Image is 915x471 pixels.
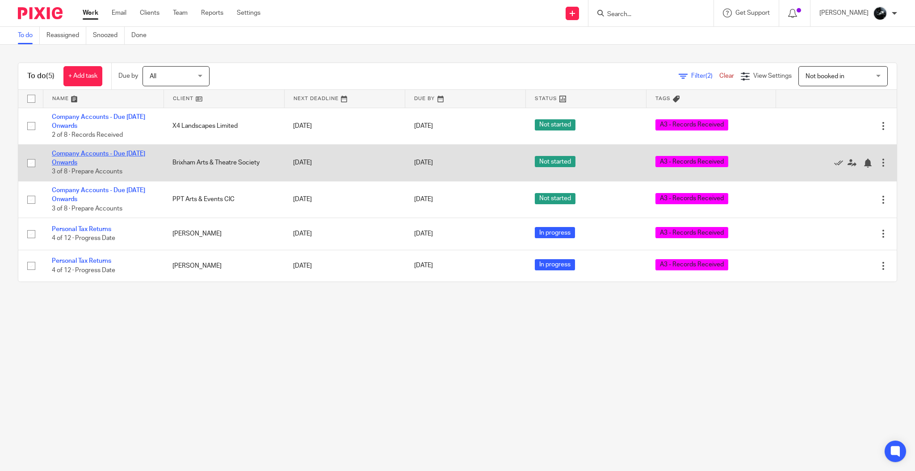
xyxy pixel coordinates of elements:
span: Not booked in [806,73,844,80]
a: Clients [140,8,159,17]
a: Email [112,8,126,17]
p: [PERSON_NAME] [819,8,869,17]
input: Search [606,11,687,19]
td: PPT Arts & Events CIC [164,181,284,218]
span: A3 - Records Received [655,227,728,238]
a: Mark as done [834,158,848,167]
span: (2) [705,73,713,79]
a: Company Accounts - Due [DATE] Onwards [52,187,145,202]
span: In progress [535,227,575,238]
span: 3 of 8 · Prepare Accounts [52,169,122,175]
td: [DATE] [284,108,405,144]
td: [PERSON_NAME] [164,250,284,282]
a: To do [18,27,40,44]
a: Clear [719,73,734,79]
span: Filter [691,73,719,79]
span: In progress [535,259,575,270]
a: Team [173,8,188,17]
td: [DATE] [284,181,405,218]
span: A3 - Records Received [655,193,728,204]
td: [DATE] [284,218,405,250]
a: Reassigned [46,27,86,44]
span: 4 of 12 · Progress Date [52,267,115,273]
img: Pixie [18,7,63,19]
span: Not started [535,119,575,130]
a: Settings [237,8,260,17]
a: Work [83,8,98,17]
a: Company Accounts - Due [DATE] Onwards [52,151,145,166]
span: A3 - Records Received [655,156,728,167]
td: [PERSON_NAME] [164,218,284,250]
span: [DATE] [414,196,433,202]
span: Not started [535,193,575,204]
a: Snoozed [93,27,125,44]
span: All [150,73,156,80]
a: Reports [201,8,223,17]
span: 3 of 8 · Prepare Accounts [52,206,122,212]
a: Company Accounts - Due [DATE] Onwards [52,114,145,129]
span: 2 of 8 · Records Received [52,132,123,138]
a: Personal Tax Returns [52,226,111,232]
td: [DATE] [284,250,405,282]
span: (5) [46,72,55,80]
span: Tags [655,96,671,101]
p: Due by [118,71,138,80]
span: [DATE] [414,123,433,129]
span: A3 - Records Received [655,119,728,130]
span: [DATE] [414,160,433,166]
a: Personal Tax Returns [52,258,111,264]
a: Done [131,27,153,44]
span: [DATE] [414,263,433,269]
span: [DATE] [414,231,433,237]
span: A3 - Records Received [655,259,728,270]
span: View Settings [753,73,792,79]
span: 4 of 12 · Progress Date [52,235,115,241]
a: + Add task [63,66,102,86]
td: [DATE] [284,144,405,181]
img: 1000002122.jpg [873,6,887,21]
span: Not started [535,156,575,167]
span: Get Support [735,10,770,16]
h1: To do [27,71,55,81]
td: Brixham Arts & Theatre Society [164,144,284,181]
td: X4 Landscapes Limited [164,108,284,144]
